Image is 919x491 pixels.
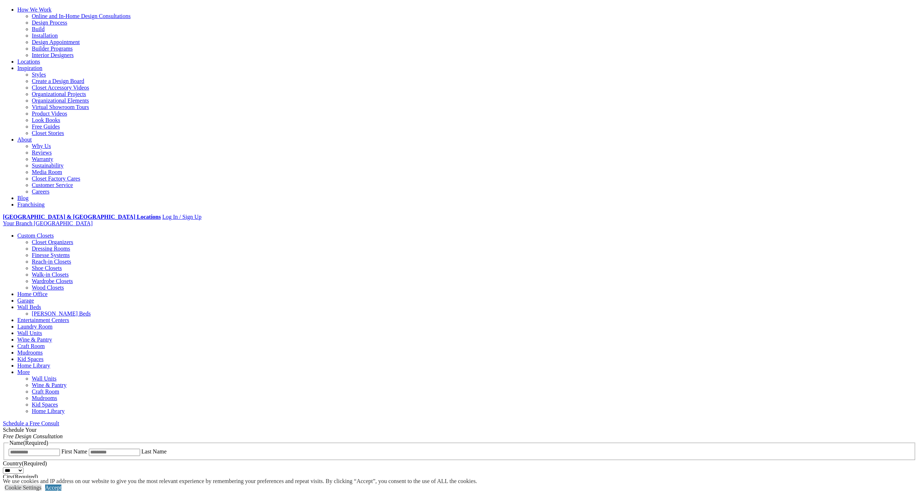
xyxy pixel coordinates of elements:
[32,175,80,182] a: Closet Factory Cares
[32,169,62,175] a: Media Room
[32,271,69,278] a: Walk-in Closets
[32,375,56,382] a: Wall Units
[3,220,93,226] a: Your Branch [GEOGRAPHIC_DATA]
[32,84,89,91] a: Closet Accessory Videos
[17,356,43,362] a: Kid Spaces
[61,448,87,455] label: First Name
[32,123,60,130] a: Free Guides
[32,278,73,284] a: Wardrobe Closets
[5,485,42,491] a: Cookie Settings
[17,323,52,330] a: Laundry Room
[13,474,38,480] span: (Required)
[17,233,54,239] a: Custom Closets
[32,156,53,162] a: Warranty
[3,433,63,439] em: Free Design Consultation
[32,19,67,26] a: Design Process
[32,395,57,401] a: Mudrooms
[32,239,73,245] a: Closet Organizers
[32,117,60,123] a: Look Books
[17,201,45,208] a: Franchising
[3,474,38,480] label: City
[45,485,61,491] a: Accept
[32,245,70,252] a: Dressing Rooms
[17,297,34,304] a: Garage
[32,97,89,104] a: Organizational Elements
[3,220,32,226] span: Your Branch
[32,188,49,195] a: Careers
[17,343,45,349] a: Craft Room
[32,45,73,52] a: Builder Programs
[17,369,30,375] a: More menu text will display only on big screen
[17,65,42,71] a: Inspiration
[32,26,45,32] a: Build
[17,6,52,13] a: How We Work
[162,214,201,220] a: Log In / Sign Up
[32,382,66,388] a: Wine & Pantry
[142,448,167,455] label: Last Name
[17,291,48,297] a: Home Office
[32,310,91,317] a: [PERSON_NAME] Beds
[32,71,46,78] a: Styles
[32,162,64,169] a: Sustainability
[32,104,89,110] a: Virtual Showroom Tours
[32,149,52,156] a: Reviews
[32,408,65,414] a: Home Library
[32,110,67,117] a: Product Videos
[17,349,43,356] a: Mudrooms
[32,91,86,97] a: Organizational Projects
[3,427,63,439] span: Schedule Your
[9,440,49,446] legend: Name
[17,336,52,343] a: Wine & Pantry
[3,420,59,426] a: Schedule a Free Consult (opens a dropdown menu)
[3,478,477,485] div: We use cookies and IP address on our website to give you the most relevant experience by remember...
[32,39,80,45] a: Design Appointment
[32,143,51,149] a: Why Us
[32,258,71,265] a: Reach-in Closets
[17,136,32,143] a: About
[17,195,29,201] a: Blog
[32,388,59,395] a: Craft Room
[3,460,47,466] label: Country
[32,182,73,188] a: Customer Service
[32,52,74,58] a: Interior Designers
[17,317,69,323] a: Entertainment Centers
[32,32,58,39] a: Installation
[17,330,42,336] a: Wall Units
[23,440,48,446] span: (Required)
[32,78,84,84] a: Create a Design Board
[17,362,50,369] a: Home Library
[17,58,40,65] a: Locations
[32,252,70,258] a: Finesse Systems
[32,130,64,136] a: Closet Stories
[32,284,64,291] a: Wood Closets
[17,304,41,310] a: Wall Beds
[3,214,161,220] a: [GEOGRAPHIC_DATA] & [GEOGRAPHIC_DATA] Locations
[34,220,92,226] span: [GEOGRAPHIC_DATA]
[32,13,131,19] a: Online and In-Home Design Consultations
[32,265,62,271] a: Shoe Closets
[32,401,58,408] a: Kid Spaces
[22,460,47,466] span: (Required)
